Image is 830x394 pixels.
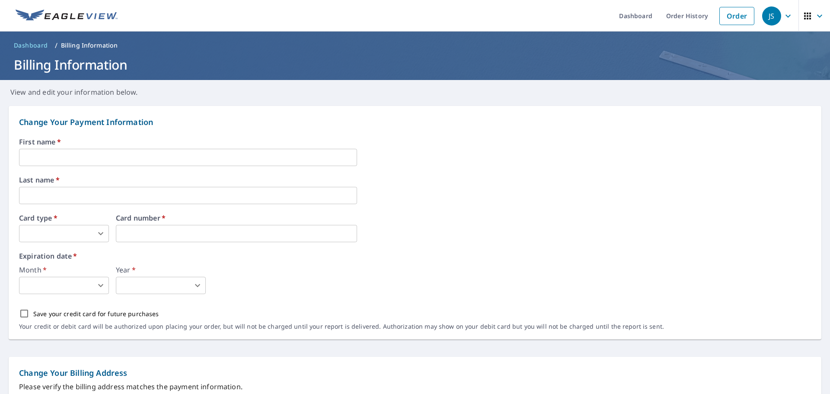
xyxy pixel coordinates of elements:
h1: Billing Information [10,56,820,74]
img: EV Logo [16,10,118,22]
p: Your credit or debit card will be authorized upon placing your order, but will not be charged unt... [19,323,664,330]
label: First name [19,138,811,145]
label: Card type [19,215,109,221]
div: ​ [116,277,206,294]
a: Order [719,7,754,25]
div: ​ [19,277,109,294]
p: Change Your Billing Address [19,367,811,379]
p: Save your credit card for future purchases [33,309,159,318]
label: Year [116,266,206,273]
label: Last name [19,176,811,183]
label: Expiration date [19,253,811,259]
div: JS [762,6,781,26]
nav: breadcrumb [10,38,820,52]
p: Please verify the billing address matches the payment information. [19,381,811,392]
label: Month [19,266,109,273]
a: Dashboard [10,38,51,52]
p: Change Your Payment Information [19,116,811,128]
label: Card number [116,215,357,221]
div: ​ [19,225,109,242]
p: Billing Information [61,41,118,50]
span: Dashboard [14,41,48,50]
li: / [55,40,57,51]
